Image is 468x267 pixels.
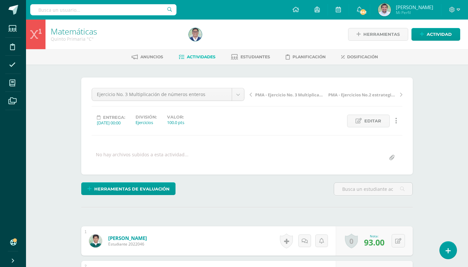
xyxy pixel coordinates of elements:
[187,54,215,59] span: Actividades
[51,26,97,37] a: Matemáticas
[231,52,270,62] a: Estudiantes
[108,241,147,247] span: Estudiante 2022046
[328,92,397,98] span: PMA - Ejercicios No.2 estrategias de multiplicación
[326,91,402,98] a: PMA - Ejercicios No.2 estrategias de multiplicación
[132,52,163,62] a: Anuncios
[396,4,433,10] span: [PERSON_NAME]
[136,115,157,119] label: División:
[89,234,102,247] img: 2682adfb1f1d34465849ad3628fbdeaa.png
[167,119,184,125] div: 100.0 pts
[396,10,433,15] span: Mi Perfil
[167,115,184,119] label: Valor:
[51,27,181,36] h1: Matemáticas
[359,8,367,16] span: 842
[51,36,181,42] div: Quinto Primaria 'C'
[81,182,175,195] a: Herramientas de evaluación
[334,183,412,195] input: Busca un estudiante aquí...
[292,54,326,59] span: Planificación
[136,119,157,125] div: Ejercicios
[140,54,163,59] span: Anuncios
[347,54,378,59] span: Dosificación
[189,28,202,41] img: 2ab4296ce25518738161d0eb613a9661.png
[411,28,460,41] a: Actividad
[94,183,170,195] span: Herramientas de evaluación
[96,151,188,164] div: No hay archivos subidos a esta actividad...
[363,28,400,40] span: Herramientas
[250,91,326,98] a: PMA - Ejercicio No. 3 Multiplicación de números enteros
[240,54,270,59] span: Estudiantes
[92,88,244,101] a: Ejercicio No. 3 Multiplicación de números enteros
[364,115,381,127] span: Editar
[108,235,147,241] a: [PERSON_NAME]
[286,52,326,62] a: Planificación
[97,88,227,101] span: Ejercicio No. 3 Multiplicación de números enteros
[378,3,391,16] img: 8512c19bb1a7e343054284e08b85158d.png
[348,28,408,41] a: Herramientas
[345,233,358,248] a: 0
[179,52,215,62] a: Actividades
[427,28,452,40] span: Actividad
[255,92,324,98] span: PMA - Ejercicio No. 3 Multiplicación de números enteros
[97,120,125,126] div: [DATE] 00:00
[364,234,384,238] div: Nota:
[364,237,384,248] span: 93.00
[30,4,176,15] input: Busca un usuario...
[103,115,125,120] span: Entrega:
[341,52,378,62] a: Dosificación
